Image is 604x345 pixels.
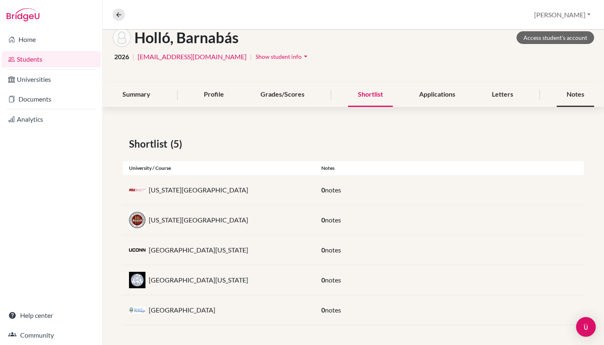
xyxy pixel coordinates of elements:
[348,83,393,107] div: Shortlist
[321,276,325,284] span: 0
[516,31,594,44] a: Access student's account
[149,275,248,285] p: [GEOGRAPHIC_DATA][US_STATE]
[325,216,341,224] span: notes
[557,83,594,107] div: Notes
[2,31,101,48] a: Home
[129,212,145,228] img: us_fsu_p0an1m1k.jpeg
[256,53,302,60] span: Show student info
[576,317,596,337] div: Open Intercom Messenger
[149,215,248,225] p: [US_STATE][GEOGRAPHIC_DATA]
[129,248,145,252] img: us_ucon_zdiz9c78.png
[129,137,171,151] span: Shortlist
[315,164,584,172] div: Notes
[482,83,523,107] div: Letters
[129,307,145,313] img: us_pitt_cprdbsfj.jpeg
[149,245,248,255] p: [GEOGRAPHIC_DATA][US_STATE]
[251,83,314,107] div: Grades/Scores
[325,186,341,194] span: notes
[7,8,39,21] img: Bridge-U
[321,186,325,194] span: 0
[2,327,101,343] a: Community
[149,185,248,195] p: [US_STATE][GEOGRAPHIC_DATA]
[530,7,594,23] button: [PERSON_NAME]
[129,189,145,191] img: us_asu__zp7qz_h.jpeg
[2,51,101,67] a: Students
[250,52,252,62] span: |
[171,137,185,151] span: (5)
[2,91,101,107] a: Documents
[134,29,239,46] h1: Holló, Barnabás
[321,216,325,224] span: 0
[138,52,247,62] a: [EMAIL_ADDRESS][DOMAIN_NAME]
[325,246,341,254] span: notes
[149,305,215,315] p: [GEOGRAPHIC_DATA]
[194,83,234,107] div: Profile
[113,28,131,47] img: Barnabás Holló's avatar
[321,306,325,314] span: 0
[2,111,101,127] a: Analytics
[123,164,315,172] div: University / Course
[409,83,465,107] div: Applications
[325,306,341,314] span: notes
[132,52,134,62] span: |
[321,246,325,254] span: 0
[114,52,129,62] span: 2026
[2,307,101,324] a: Help center
[113,83,160,107] div: Summary
[2,71,101,88] a: Universities
[255,50,310,63] button: Show student infoarrow_drop_down
[129,272,145,288] img: us_ill_l_fdlyzs.jpeg
[325,276,341,284] span: notes
[302,52,310,60] i: arrow_drop_down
